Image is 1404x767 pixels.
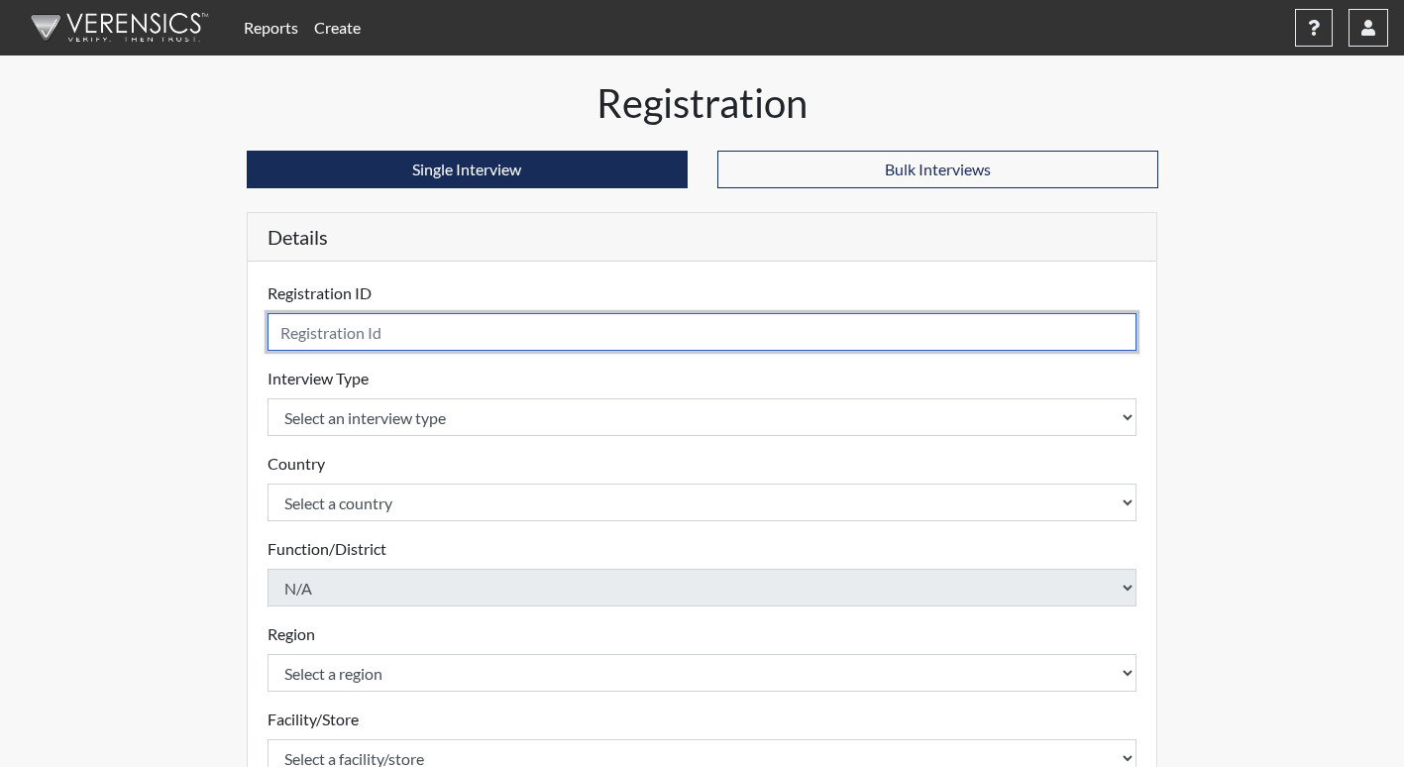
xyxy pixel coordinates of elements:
[248,213,1157,262] h5: Details
[268,452,325,476] label: Country
[306,8,369,48] a: Create
[268,281,372,305] label: Registration ID
[717,151,1158,188] button: Bulk Interviews
[247,151,688,188] button: Single Interview
[268,367,369,390] label: Interview Type
[268,313,1137,351] input: Insert a Registration ID, which needs to be a unique alphanumeric value for each interviewee
[236,8,306,48] a: Reports
[268,622,315,646] label: Region
[268,537,386,561] label: Function/District
[268,708,359,731] label: Facility/Store
[247,79,1158,127] h1: Registration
